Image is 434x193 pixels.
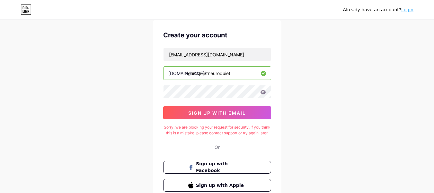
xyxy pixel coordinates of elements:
[196,182,246,189] span: Sign up with Apple
[215,144,220,150] div: Or
[401,7,413,12] a: Login
[163,161,271,174] button: Sign up with Facebook
[196,160,246,174] span: Sign up with Facebook
[343,6,413,13] div: Already have an account?
[168,70,206,77] div: [DOMAIN_NAME]/
[163,179,271,192] button: Sign up with Apple
[163,124,271,136] div: Sorry, we are blocking your request for security. If you think this is a mistake, please contact ...
[163,106,271,119] button: sign up with email
[164,67,271,80] input: username
[163,30,271,40] div: Create your account
[164,48,271,61] input: Email
[188,110,246,116] span: sign up with email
